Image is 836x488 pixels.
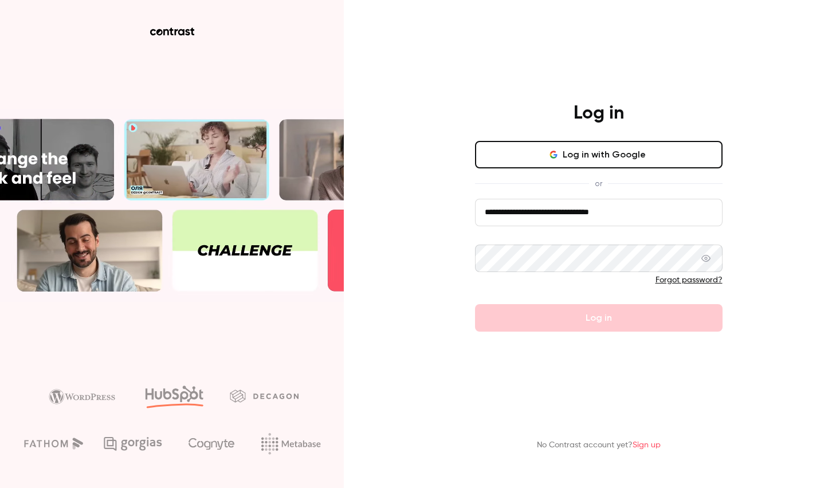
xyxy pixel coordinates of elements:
[475,141,723,168] button: Log in with Google
[589,178,608,190] span: or
[656,276,723,284] a: Forgot password?
[574,102,624,125] h4: Log in
[537,439,661,451] p: No Contrast account yet?
[230,389,299,402] img: decagon
[633,441,661,449] a: Sign up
